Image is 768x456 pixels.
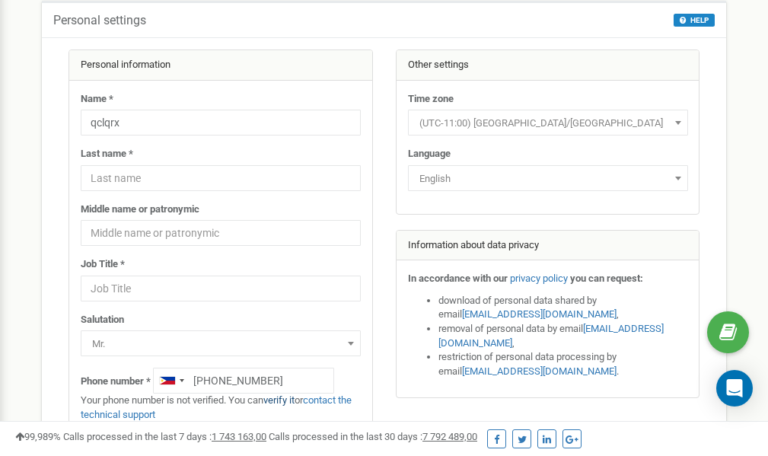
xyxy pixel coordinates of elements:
[263,394,295,406] a: verify it
[53,14,146,27] h5: Personal settings
[81,202,199,217] label: Middle name or patronymic
[462,308,617,320] a: [EMAIL_ADDRESS][DOMAIN_NAME]
[438,350,688,378] li: restriction of personal data processing by email .
[81,375,151,389] label: Phone number *
[153,368,334,394] input: +1-800-555-55-55
[422,431,477,442] u: 7 792 489,00
[81,394,361,422] p: Your phone number is not verified. You can or
[81,313,124,327] label: Salutation
[397,231,699,261] div: Information about data privacy
[408,110,688,136] span: (UTC-11:00) Pacific/Midway
[408,273,508,284] strong: In accordance with our
[81,92,113,107] label: Name *
[716,370,753,407] div: Open Intercom Messenger
[438,322,688,350] li: removal of personal data by email ,
[674,14,715,27] button: HELP
[413,168,683,190] span: English
[63,431,266,442] span: Calls processed in the last 7 days :
[438,323,664,349] a: [EMAIL_ADDRESS][DOMAIN_NAME]
[81,394,352,420] a: contact the technical support
[438,294,688,322] li: download of personal data shared by email ,
[269,431,477,442] span: Calls processed in the last 30 days :
[69,50,372,81] div: Personal information
[81,165,361,191] input: Last name
[86,333,355,355] span: Mr.
[212,431,266,442] u: 1 743 163,00
[81,257,125,272] label: Job Title *
[81,147,133,161] label: Last name *
[570,273,643,284] strong: you can request:
[510,273,568,284] a: privacy policy
[462,365,617,377] a: [EMAIL_ADDRESS][DOMAIN_NAME]
[15,431,61,442] span: 99,989%
[154,368,189,393] div: Telephone country code
[408,92,454,107] label: Time zone
[408,165,688,191] span: English
[81,220,361,246] input: Middle name or patronymic
[81,330,361,356] span: Mr.
[397,50,699,81] div: Other settings
[81,110,361,136] input: Name
[81,276,361,301] input: Job Title
[408,147,451,161] label: Language
[413,113,683,134] span: (UTC-11:00) Pacific/Midway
